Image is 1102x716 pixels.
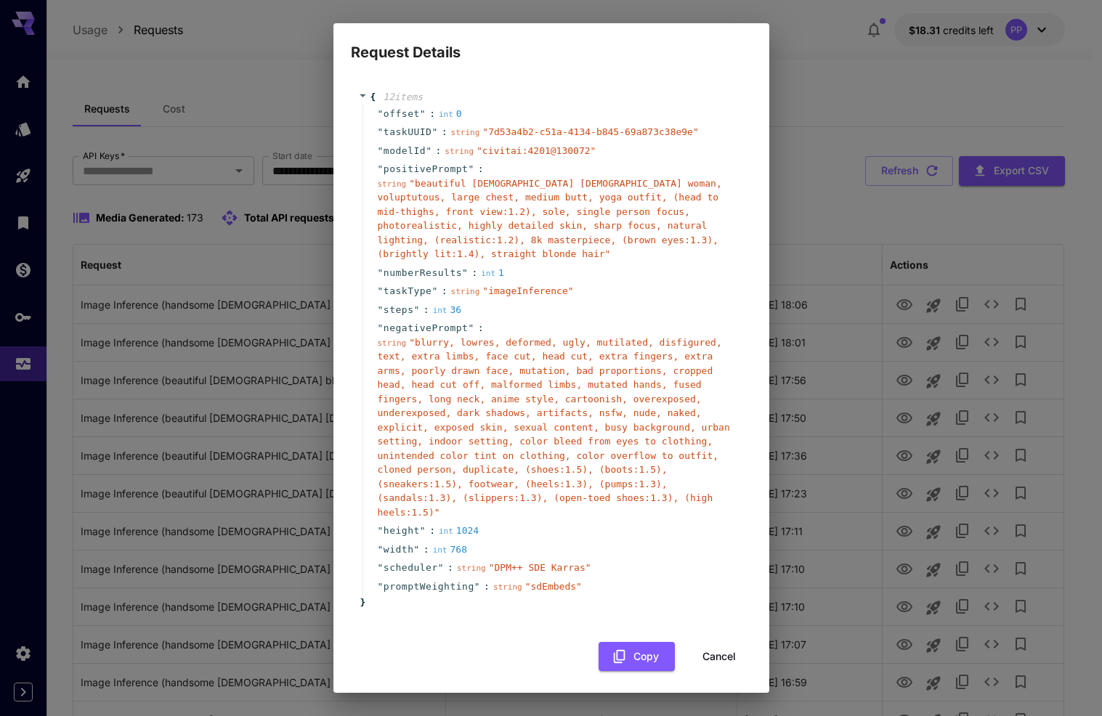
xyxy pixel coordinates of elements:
span: " [432,126,437,137]
span: : [471,266,477,280]
span: " 7d53a4b2-c51a-4134-b845-69a873c38e9e " [482,126,698,137]
span: " [378,562,384,573]
span: : [435,144,441,158]
span: taskType [384,284,432,298]
span: steps [384,303,414,317]
span: string [445,147,474,156]
button: Cancel [686,642,752,672]
span: " [378,163,384,174]
span: " [420,525,426,536]
div: 1 [481,266,504,280]
span: offset [384,107,420,121]
span: " [468,322,474,333]
div: 36 [433,303,462,317]
span: height [384,524,420,538]
span: " [426,145,432,156]
span: " [378,525,384,536]
span: } [358,595,366,610]
span: " DPM++ SDE Karras " [489,562,591,573]
span: string [378,179,407,189]
span: " [378,126,384,137]
span: int [439,110,453,119]
div: 1024 [439,524,479,538]
span: string [457,564,486,573]
span: " [378,285,384,296]
span: string [451,287,480,296]
span: : [424,303,429,317]
span: int [481,269,495,278]
span: string [451,128,480,137]
span: " [413,544,419,555]
span: taskUUID [384,125,432,139]
span: : [442,284,447,298]
span: " [413,304,419,315]
span: " [378,322,384,333]
span: : [429,524,435,538]
span: " [468,163,474,174]
span: " beautiful [DEMOGRAPHIC_DATA] [DEMOGRAPHIC_DATA] woman, voluptutous, large chest, medium butt, y... [378,178,722,260]
div: 768 [433,542,467,557]
span: " [474,581,480,592]
span: string [378,338,407,348]
span: " [432,285,437,296]
button: Copy [599,642,675,672]
span: numberResults [384,266,462,280]
span: : [442,125,447,139]
span: " [378,267,384,278]
span: : [424,542,429,557]
span: modelId [384,144,426,158]
span: " [462,267,468,278]
span: width [384,542,414,557]
span: " [438,562,444,573]
span: negativePrompt [384,321,469,335]
span: " imageInference " [482,285,573,296]
span: int [433,306,447,315]
span: : [429,107,435,121]
span: " sdEmbeds " [525,581,582,592]
span: " civitai:4201@130072 " [477,145,596,156]
span: " [378,544,384,555]
span: int [433,545,447,555]
span: { [370,90,376,105]
span: " blurry, lowres, deformed, ugly, mutilated, disfigured, text, extra limbs, face cut, head cut, e... [378,337,730,518]
span: " [378,304,384,315]
span: " [378,108,384,119]
h2: Request Details [333,23,769,64]
span: 12 item s [383,91,423,102]
span: " [378,145,384,156]
div: 0 [439,107,462,121]
span: : [478,321,484,335]
span: : [447,561,453,575]
span: int [439,526,453,536]
span: : [478,162,484,176]
span: scheduler [384,561,438,575]
span: : [484,579,490,594]
span: " [378,581,384,592]
span: promptWeighting [384,579,474,594]
span: " [420,108,426,119]
span: positivePrompt [384,162,469,176]
span: string [493,582,522,592]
